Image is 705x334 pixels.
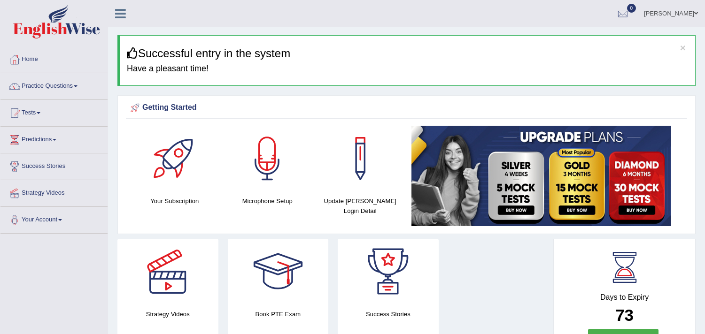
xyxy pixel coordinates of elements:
[117,309,218,319] h4: Strategy Videos
[127,47,688,60] h3: Successful entry in the system
[0,127,108,150] a: Predictions
[0,100,108,123] a: Tests
[680,43,686,53] button: ×
[564,293,685,302] h4: Days to Expiry
[0,46,108,70] a: Home
[133,196,217,206] h4: Your Subscription
[0,153,108,177] a: Success Stories
[128,101,685,115] div: Getting Started
[318,196,402,216] h4: Update [PERSON_NAME] Login Detail
[0,207,108,230] a: Your Account
[0,73,108,97] a: Practice Questions
[615,306,634,324] b: 73
[411,126,671,226] img: small5.jpg
[338,309,439,319] h4: Success Stories
[127,64,688,74] h4: Have a pleasant time!
[226,196,310,206] h4: Microphone Setup
[0,180,108,204] a: Strategy Videos
[627,4,636,13] span: 0
[228,309,329,319] h4: Book PTE Exam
